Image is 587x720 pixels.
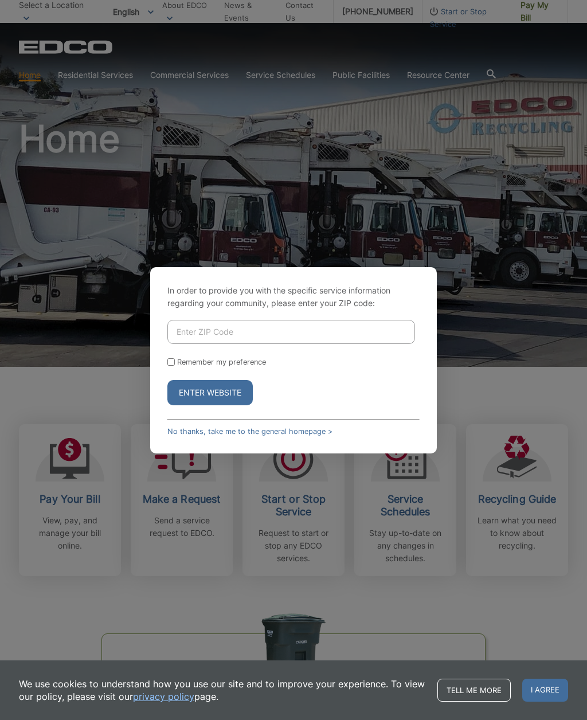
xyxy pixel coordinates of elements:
[177,358,266,366] label: Remember my preference
[167,284,420,310] p: In order to provide you with the specific service information regarding your community, please en...
[167,380,253,405] button: Enter Website
[133,690,194,703] a: privacy policy
[167,427,332,436] a: No thanks, take me to the general homepage >
[19,678,426,703] p: We use cookies to understand how you use our site and to improve your experience. To view our pol...
[522,679,568,702] span: I agree
[437,679,511,702] a: Tell me more
[167,320,415,344] input: Enter ZIP Code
